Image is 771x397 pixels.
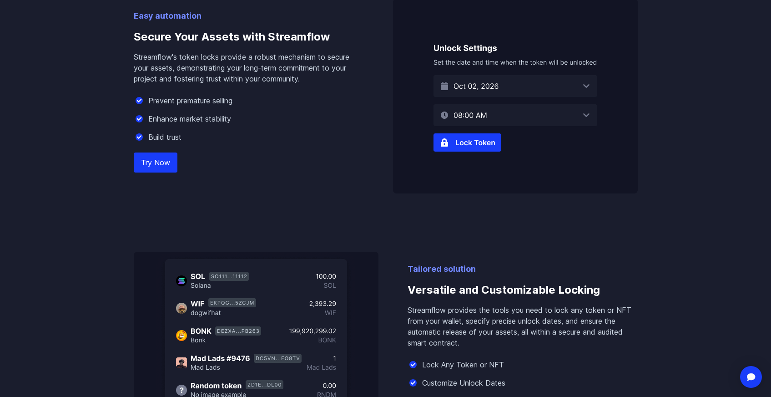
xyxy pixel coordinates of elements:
[134,51,364,84] p: Streamflow's token locks provide a robust mechanism to secure your assets, demonstrating your lon...
[422,359,504,370] p: Lock Any Token or NFT
[134,153,177,173] a: Try Now
[148,95,232,106] p: Prevent premature selling
[134,22,364,51] h3: Secure Your Assets with Streamflow
[422,377,505,388] p: Customize Unlock Dates
[408,263,638,275] p: Tailored solution
[148,132,181,143] p: Build trust
[408,275,638,305] h3: Versatile and Customizable Locking
[740,366,762,388] div: Open Intercom Messenger
[134,10,364,22] p: Easy automation
[148,113,231,124] p: Enhance market stability
[408,305,638,348] p: Streamflow provides the tools you need to lock any token or NFT from your wallet, specify precise...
